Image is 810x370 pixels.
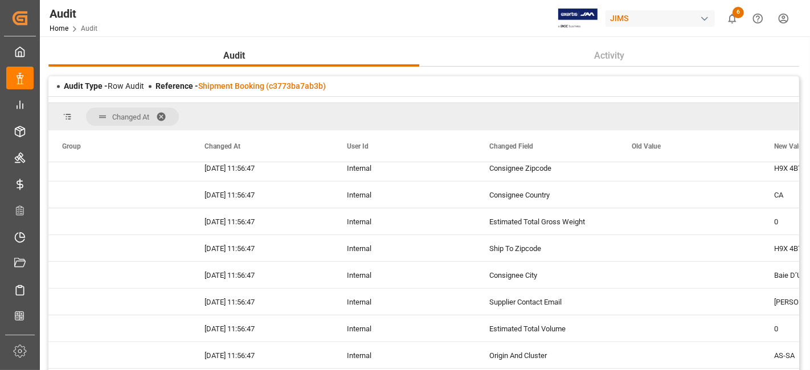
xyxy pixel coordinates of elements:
[333,262,476,288] div: Internal
[191,342,333,368] div: [DATE] 11:56:47
[476,155,618,181] div: Consignee Zipcode
[48,45,420,67] button: Audit
[590,49,629,63] span: Activity
[476,182,618,208] div: Consignee Country
[191,208,333,235] div: [DATE] 11:56:47
[333,315,476,342] div: Internal
[62,142,81,150] span: Group
[333,235,476,261] div: Internal
[219,49,249,63] span: Audit
[476,342,618,368] div: Origin And Cluster
[333,182,476,208] div: Internal
[558,9,598,28] img: Exertis%20JAM%20-%20Email%20Logo.jpg_1722504956.jpg
[191,235,333,261] div: [DATE] 11:56:47
[156,81,326,91] span: Reference -
[50,5,97,22] div: Audit
[774,142,806,150] span: New Value
[420,45,800,67] button: Activity
[191,315,333,342] div: [DATE] 11:56:47
[476,262,618,288] div: Consignee City
[333,155,476,181] div: Internal
[476,289,618,315] div: Supplier Contact Email
[333,289,476,315] div: Internal
[333,342,476,368] div: Internal
[198,81,326,91] a: Shipment Booking (c3773ba7ab3b)
[719,6,745,31] button: show 6 new notifications
[112,113,149,121] span: Changed At
[191,289,333,315] div: [DATE] 11:56:47
[733,7,744,18] span: 6
[606,10,715,27] div: JIMS
[333,208,476,235] div: Internal
[476,208,618,235] div: Estimated Total Gross Weight
[476,315,618,342] div: Estimated Total Volume
[476,235,618,261] div: Ship To Zipcode
[489,142,533,150] span: Changed Field
[347,142,369,150] span: User Id
[632,142,661,150] span: Old Value
[64,80,144,92] div: Row Audit
[191,182,333,208] div: [DATE] 11:56:47
[64,81,108,91] span: Audit Type -
[191,262,333,288] div: [DATE] 11:56:47
[745,6,771,31] button: Help Center
[50,24,68,32] a: Home
[606,7,719,29] button: JIMS
[204,142,240,150] span: Changed At
[191,155,333,181] div: [DATE] 11:56:47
